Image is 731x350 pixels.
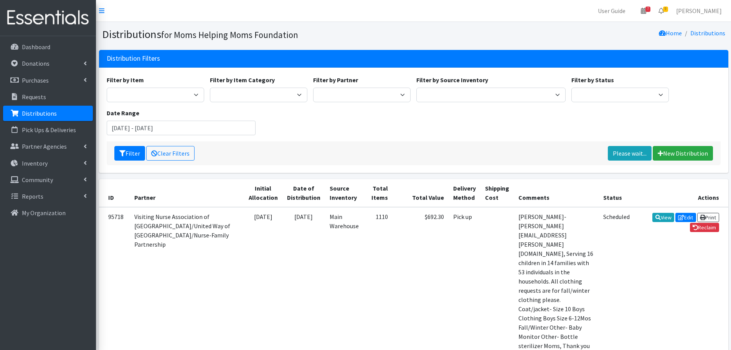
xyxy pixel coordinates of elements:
th: Shipping Cost [480,179,514,207]
a: Community [3,172,93,187]
a: 7 [635,3,652,18]
a: My Organization [3,205,93,221]
img: HumanEssentials [3,5,93,31]
button: Filter [114,146,145,161]
a: Donations [3,56,93,71]
p: Reports [22,192,43,200]
span: 9 [663,7,668,12]
a: Please wait... [608,146,652,161]
p: Inventory [22,159,48,167]
a: Reclaim [690,223,719,232]
label: Filter by Source Inventory [416,75,488,85]
input: January 1, 2011 - December 31, 2011 [107,121,256,135]
a: Purchases [3,73,93,88]
a: Clear Filters [146,146,195,161]
a: New Distribution [653,146,713,161]
label: Date Range [107,108,139,118]
a: Distributions [690,29,725,37]
label: Filter by Status [571,75,614,85]
a: Inventory [3,156,93,171]
a: View [652,213,674,222]
a: Pick Ups & Deliveries [3,122,93,138]
th: Total Value [393,179,449,207]
p: Purchases [22,76,49,84]
p: My Organization [22,209,66,217]
small: for Moms Helping Moms Foundation [161,29,298,40]
a: 9 [652,3,670,18]
a: Edit [675,213,696,222]
th: Date of Distribution [282,179,325,207]
p: Requests [22,93,46,101]
p: Partner Agencies [22,143,67,150]
th: Total Items [363,179,393,207]
h3: Distribution Filters [107,55,160,63]
p: Community [22,176,53,184]
a: Distributions [3,106,93,121]
th: Actions [634,179,728,207]
label: Filter by Item [107,75,144,85]
p: Distributions [22,109,57,117]
th: Delivery Method [449,179,480,207]
th: Comments [514,179,599,207]
th: Initial Allocation [244,179,282,207]
label: Filter by Item Category [210,75,275,85]
span: 7 [645,7,650,12]
th: ID [99,179,130,207]
th: Status [599,179,634,207]
a: Partner Agencies [3,139,93,154]
label: Filter by Partner [313,75,358,85]
th: Partner [130,179,244,207]
a: Home [659,29,682,37]
a: Reports [3,189,93,204]
a: Requests [3,89,93,105]
p: Donations [22,60,50,67]
a: User Guide [592,3,632,18]
p: Pick Ups & Deliveries [22,126,76,134]
a: Print [697,213,719,222]
th: Source Inventory [325,179,363,207]
h1: Distributions [102,28,411,41]
a: Dashboard [3,39,93,55]
p: Dashboard [22,43,50,51]
a: [PERSON_NAME] [670,3,728,18]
